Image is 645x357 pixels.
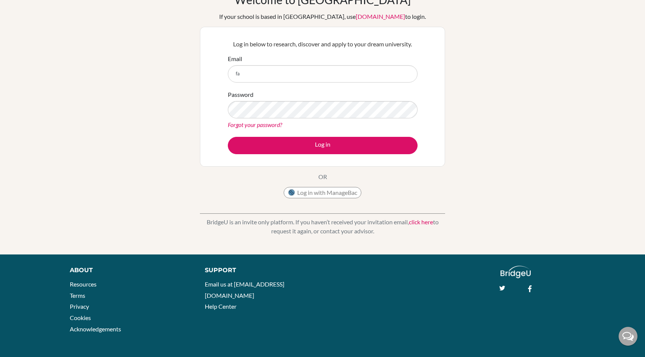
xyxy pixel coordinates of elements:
a: [DOMAIN_NAME] [356,13,405,20]
label: Password [228,90,253,99]
div: Support [205,266,314,275]
a: click here [409,218,433,225]
a: Help Center [205,303,236,310]
label: Email [228,54,242,63]
p: BridgeU is an invite only platform. If you haven’t received your invitation email, to request it ... [200,218,445,236]
a: Acknowledgements [70,325,121,332]
img: logo_white@2x-f4f0deed5e89b7ecb1c2cc34c3e3d731f90f0f143d5ea2071677605dd97b5244.png [501,266,531,278]
a: Email us at [EMAIL_ADDRESS][DOMAIN_NAME] [205,280,284,299]
span: Help [17,5,33,12]
a: Resources [70,280,97,288]
p: OR [318,172,327,181]
a: Forgot your password? [228,121,282,128]
div: About [70,266,188,275]
a: Terms [70,292,85,299]
a: Cookies [70,314,91,321]
div: If your school is based in [GEOGRAPHIC_DATA], use to login. [219,12,426,21]
button: Log in [228,137,418,154]
p: Log in below to research, discover and apply to your dream university. [228,40,418,49]
button: Log in with ManageBac [284,187,361,198]
a: Privacy [70,303,89,310]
